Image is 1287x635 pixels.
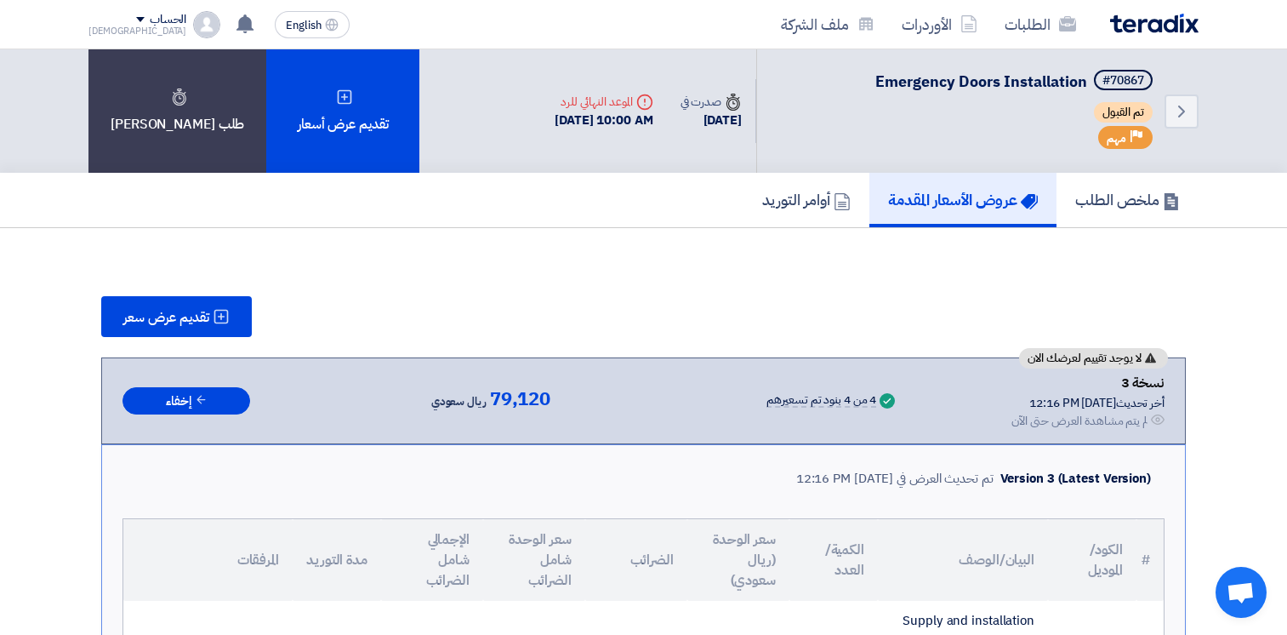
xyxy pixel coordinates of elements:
div: 4 من 4 بنود تم تسعيرهم [766,394,876,408]
th: مدة التوريد [293,519,381,601]
a: ملخص الطلب [1056,173,1199,227]
h5: ملخص الطلب [1075,190,1180,209]
div: [DATE] [681,111,742,130]
th: المرفقات [123,519,293,601]
th: سعر الوحدة شامل الضرائب [483,519,585,601]
span: Emergency Doors Installation [875,70,1087,93]
img: profile_test.png [193,11,220,38]
span: English [286,20,322,31]
div: لم يتم مشاهدة العرض حتى الآن [1011,412,1147,430]
a: الأوردرات [888,4,991,44]
div: صدرت في [681,93,742,111]
h5: أوامر التوريد [762,190,851,209]
th: # [1136,519,1164,601]
div: تقديم عرض أسعار [266,49,419,173]
th: البيان/الوصف [878,519,1048,601]
div: Open chat [1216,567,1267,618]
div: #70867 [1102,75,1144,87]
h5: Emergency Doors Installation [875,70,1156,94]
button: إخفاء [122,387,250,415]
div: الموعد النهائي للرد [555,93,653,111]
a: عروض الأسعار المقدمة [869,173,1056,227]
th: الضرائب [585,519,687,601]
span: مهم [1107,130,1126,146]
button: English [275,11,350,38]
span: تم القبول [1094,102,1153,123]
span: لا يوجد تقييم لعرضك الان [1028,352,1142,364]
div: [DEMOGRAPHIC_DATA] [88,26,186,36]
span: تقديم عرض سعر [123,311,209,324]
div: Version 3 (Latest Version) [1000,469,1151,489]
div: الحساب [150,13,186,27]
th: سعر الوحدة (ريال سعودي) [687,519,789,601]
th: الإجمالي شامل الضرائب [381,519,483,601]
button: تقديم عرض سعر [101,296,252,337]
a: الطلبات [991,4,1090,44]
div: أخر تحديث [DATE] 12:16 PM [1011,394,1165,412]
a: أوامر التوريد [743,173,869,227]
th: الكود/الموديل [1048,519,1136,601]
a: ملف الشركة [767,4,888,44]
div: طلب [PERSON_NAME] [88,49,266,173]
th: الكمية/العدد [789,519,878,601]
span: ريال سعودي [431,392,487,412]
div: نسخة 3 [1011,372,1165,394]
div: تم تحديث العرض في [DATE] 12:16 PM [796,469,994,489]
div: [DATE] 10:00 AM [555,111,653,130]
h5: عروض الأسعار المقدمة [888,190,1038,209]
img: Teradix logo [1110,14,1199,33]
span: 79,120 [490,389,550,409]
